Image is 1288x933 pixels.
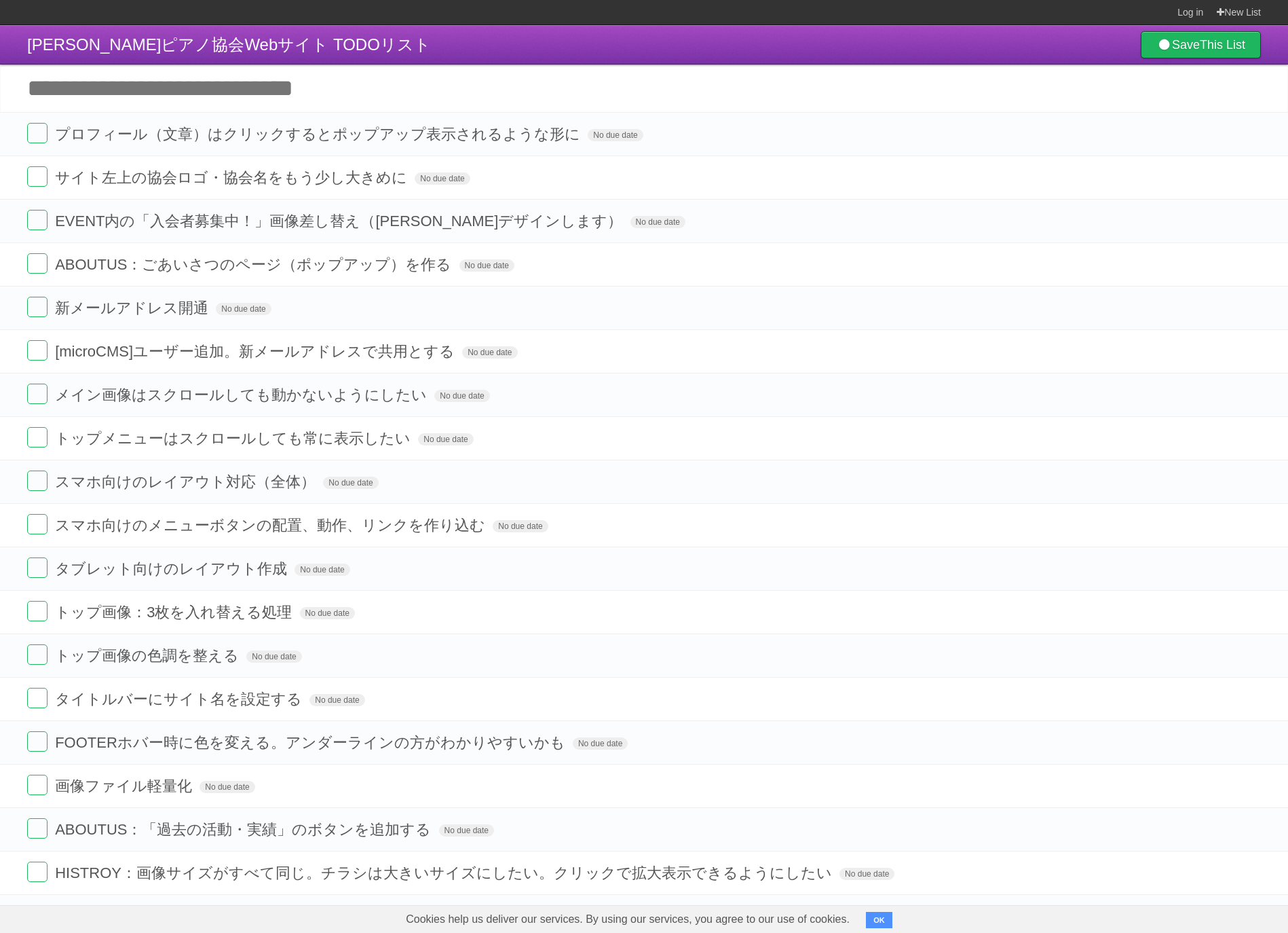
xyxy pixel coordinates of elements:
[630,216,685,228] span: No due date
[27,123,48,143] label: Done
[573,737,628,750] span: No due date
[27,166,48,187] label: Done
[493,520,548,532] span: No due date
[55,560,290,577] span: タブレット向けのレイアウト作成
[588,129,643,141] span: No due date
[27,731,48,752] label: Done
[55,473,319,490] span: スマホ向けのレイアウト対応（全体）
[439,824,494,837] span: No due date
[55,126,584,143] span: プロフィール（文章）はクリックするとポップアップ表示されるような形に
[1200,38,1245,52] b: This List
[55,343,458,360] span: [microCMS]ユーザー追加。新メールアドレスで共用とする
[27,427,48,447] label: Done
[55,299,212,316] span: 新メールアドレス開通
[866,912,892,928] button: OK
[27,471,48,491] label: Done
[27,210,48,230] label: Done
[309,694,364,706] span: No due date
[200,781,254,793] span: No due date
[839,868,894,880] span: No due date
[55,386,430,403] span: メイン画像はスクロールしても動かないようにしたい
[55,691,305,708] span: タイトルバーにサイト名を設定する
[27,253,48,274] label: Done
[55,169,411,186] span: サイト左上の協会ロゴ・協会名をもう少し大きめに
[55,213,626,230] span: EVENT内の「入会者募集中！」画像差し替え（[PERSON_NAME]デザインします）
[27,818,48,839] label: Done
[27,340,48,361] label: Done
[55,604,295,621] span: トップ画像：3枚を入れ替える処理
[27,601,48,621] label: Done
[55,256,455,273] span: ABOUTUS：ごあいさつのページ（ポップアップ）を作る
[300,607,355,619] span: No due date
[459,259,514,272] span: No due date
[295,564,349,576] span: No due date
[55,864,835,881] span: HISTROY：画像サイズがすべて同じ。チラシは大きいサイズにしたい。クリックで拡大表示できるようにしたい
[27,775,48,795] label: Done
[216,303,271,315] span: No due date
[27,644,48,665] label: Done
[55,734,569,751] span: FOOTERホバー時に色を変える。アンダーラインの方がわかりやすいかも
[27,514,48,534] label: Done
[418,433,473,445] span: No due date
[1141,31,1261,58] a: SaveThis List
[323,477,378,489] span: No due date
[27,297,48,317] label: Done
[55,777,195,794] span: 画像ファイル軽量化
[246,651,301,663] span: No due date
[55,821,434,838] span: ABOUTUS：「過去の活動・実績」のボタンを追加する
[27,384,48,404] label: Done
[415,172,470,185] span: No due date
[27,862,48,882] label: Done
[27,688,48,708] label: Done
[27,35,431,54] span: [PERSON_NAME]ピアノ協会Webサイト TODOリスト
[55,430,414,447] span: トップメニューはスクロールしても常に表示したい
[392,906,863,933] span: Cookies help us deliver our services. By using our services, you agree to our use of cookies.
[27,557,48,578] label: Done
[462,346,517,359] span: No due date
[55,517,489,534] span: スマホ向けのメニューボタンの配置、動作、リンクを作り込む
[434,390,489,402] span: No due date
[55,647,242,664] span: トップ画像の色調を整える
